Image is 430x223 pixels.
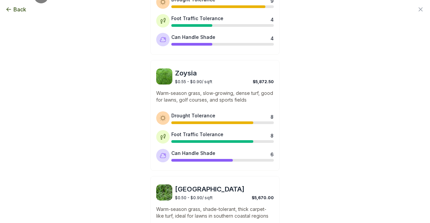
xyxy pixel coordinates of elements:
[175,184,274,194] span: [GEOGRAPHIC_DATA]
[13,5,26,13] span: Back
[160,36,166,43] img: Shade tolerance icon
[156,90,274,103] p: Warm-season grass, slow-growing, dense turf, good for lawns, golf courses, and sports fields
[175,195,213,200] span: $0.50 - $0.90 / sqft
[270,16,273,21] div: 4
[156,68,172,85] img: Zoysia sod image
[171,131,223,138] div: Foot Traffic Tolerance
[252,195,274,200] span: $5,670.00
[156,184,172,201] img: St. Augustine sod image
[270,113,273,119] div: 8
[160,133,166,140] img: Foot traffic tolerance icon
[160,115,166,121] img: Drought tolerance icon
[270,132,273,137] div: 8
[171,34,215,41] div: Can Handle Shade
[156,206,274,219] p: Warm-season grass, shade-tolerant, thick carpet-like turf, ideal for lawns in southern coastal re...
[171,112,215,119] div: Drought Tolerance
[175,68,274,78] span: Zoysia
[5,5,26,13] button: Back
[270,35,273,40] div: 4
[171,150,215,157] div: Can Handle Shade
[175,79,212,84] span: $0.55 - $0.90 / sqft
[160,152,166,159] img: Shade tolerance icon
[253,79,274,84] span: $5,872.50
[160,17,166,24] img: Foot traffic tolerance icon
[270,151,273,156] div: 6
